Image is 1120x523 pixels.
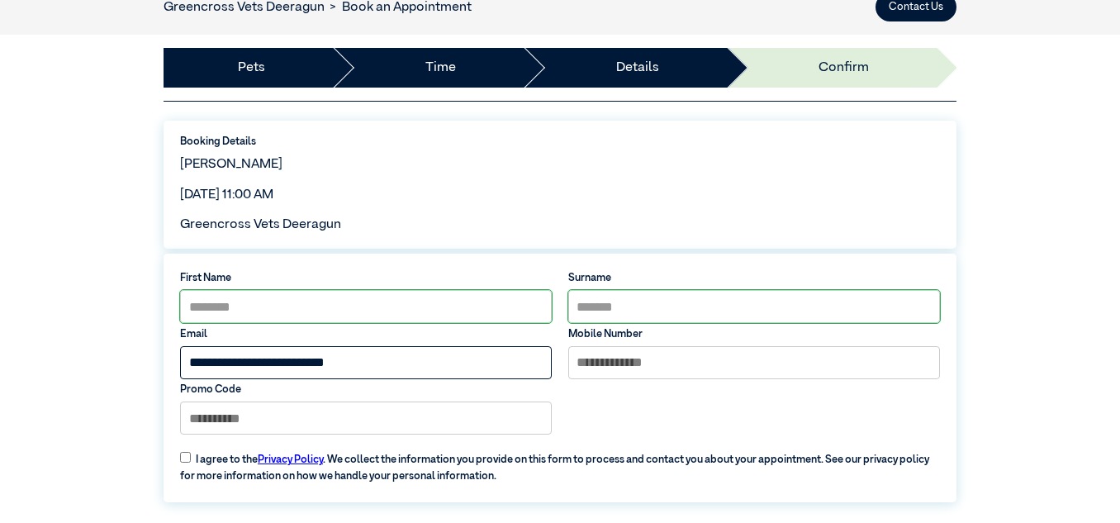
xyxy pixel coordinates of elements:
span: [DATE] 11:00 AM [180,188,273,202]
a: Details [616,58,659,78]
span: [PERSON_NAME] [180,158,282,171]
label: Mobile Number [568,326,940,342]
label: Promo Code [180,382,552,397]
input: I agree to thePrivacy Policy. We collect the information you provide on this form to process and ... [180,452,191,463]
label: Email [180,326,552,342]
label: Booking Details [180,134,940,150]
a: Privacy Policy [258,454,323,465]
label: Surname [568,270,940,286]
a: Pets [238,58,265,78]
label: I agree to the . We collect the information you provide on this form to process and contact you a... [172,442,947,484]
span: Greencross Vets Deeragun [180,218,341,231]
a: Greencross Vets Deeragun [164,1,325,14]
label: First Name [180,270,552,286]
a: Time [425,58,456,78]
